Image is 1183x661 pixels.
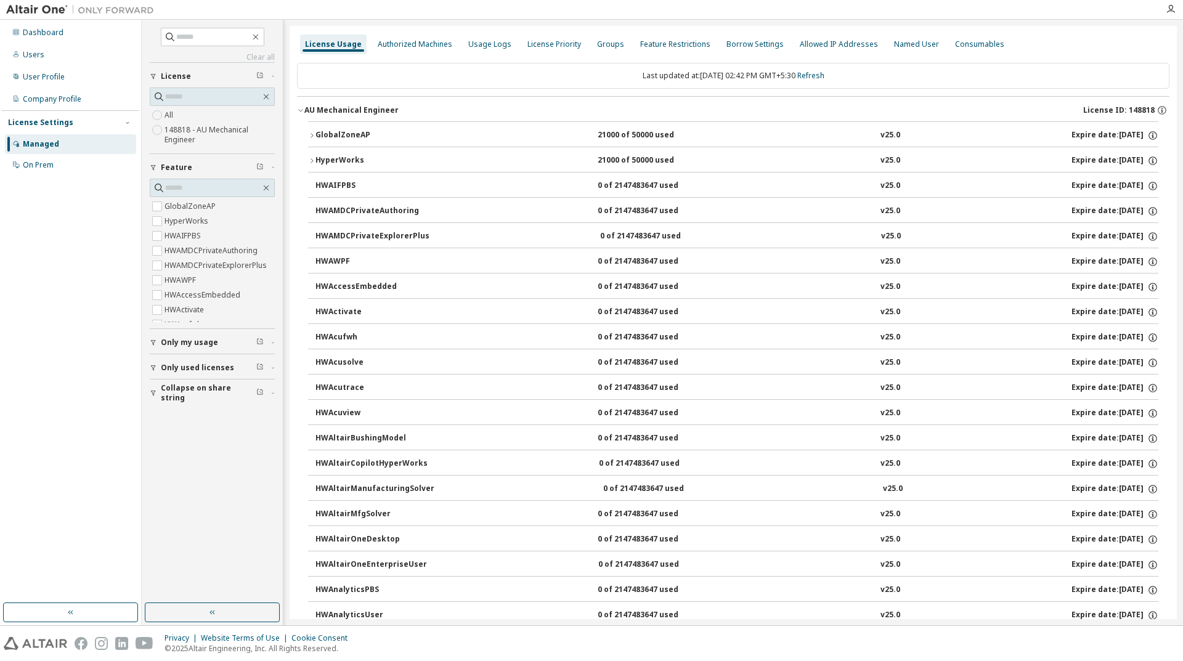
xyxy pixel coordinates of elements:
[315,357,426,368] div: HWAcusolve
[315,274,1158,301] button: HWAccessEmbedded0 of 2147483647 usedv25.0Expire date:[DATE]
[315,332,426,343] div: HWAcufwh
[598,408,709,419] div: 0 of 2147483647 used
[640,39,710,49] div: Feature Restrictions
[23,160,54,170] div: On Prem
[598,357,709,368] div: 0 of 2147483647 used
[315,484,434,495] div: HWAltairManufacturingSolver
[1071,408,1158,419] div: Expire date: [DATE]
[598,180,709,192] div: 0 of 2147483647 used
[315,282,426,293] div: HWAccessEmbedded
[165,633,201,643] div: Privacy
[315,349,1158,376] button: HWAcusolve0 of 2147483647 usedv25.0Expire date:[DATE]
[1071,206,1158,217] div: Expire date: [DATE]
[315,408,426,419] div: HWAcuview
[880,357,900,368] div: v25.0
[598,256,709,267] div: 0 of 2147483647 used
[1071,130,1158,141] div: Expire date: [DATE]
[4,637,67,650] img: altair_logo.svg
[880,307,900,318] div: v25.0
[150,154,275,181] button: Feature
[150,52,275,62] a: Clear all
[1071,307,1158,318] div: Expire date: [DATE]
[165,317,204,332] label: HWAcufwh
[150,63,275,90] button: License
[315,602,1158,629] button: HWAnalyticsUser0 of 2147483647 usedv25.0Expire date:[DATE]
[599,458,710,469] div: 0 of 2147483647 used
[1071,585,1158,596] div: Expire date: [DATE]
[597,39,624,49] div: Groups
[598,559,709,570] div: 0 of 2147483647 used
[23,28,63,38] div: Dashboard
[603,484,714,495] div: 0 of 2147483647 used
[598,155,709,166] div: 21000 of 50000 used
[315,585,426,596] div: HWAnalyticsPBS
[598,534,709,545] div: 0 of 2147483647 used
[315,458,428,469] div: HWAltairCopilotHyperWorks
[23,50,44,60] div: Users
[880,458,900,469] div: v25.0
[1071,282,1158,293] div: Expire date: [DATE]
[598,610,709,621] div: 0 of 2147483647 used
[1071,155,1158,166] div: Expire date: [DATE]
[165,199,218,214] label: GlobalZoneAP
[315,577,1158,604] button: HWAnalyticsPBS0 of 2147483647 usedv25.0Expire date:[DATE]
[315,526,1158,553] button: HWAltairOneDesktop0 of 2147483647 usedv25.0Expire date:[DATE]
[315,425,1158,452] button: HWAltairBushingModel0 of 2147483647 usedv25.0Expire date:[DATE]
[165,258,269,273] label: HWAMDCPrivateExplorerPlus
[315,231,429,242] div: HWAMDCPrivateExplorerPlus
[598,585,709,596] div: 0 of 2147483647 used
[8,118,73,128] div: License Settings
[165,643,355,654] p: © 2025 Altair Engineering, Inc. All Rights Reserved.
[150,379,275,407] button: Collapse on share string
[315,400,1158,427] button: HWAcuview0 of 2147483647 usedv25.0Expire date:[DATE]
[165,243,260,258] label: HWAMDCPrivateAuthoring
[1071,458,1158,469] div: Expire date: [DATE]
[880,509,900,520] div: v25.0
[315,198,1158,225] button: HWAMDCPrivateAuthoring0 of 2147483647 usedv25.0Expire date:[DATE]
[598,433,709,444] div: 0 of 2147483647 used
[1071,610,1158,621] div: Expire date: [DATE]
[165,108,176,123] label: All
[1071,383,1158,394] div: Expire date: [DATE]
[1071,256,1158,267] div: Expire date: [DATE]
[880,282,900,293] div: v25.0
[315,501,1158,528] button: HWAltairMfgSolver0 of 2147483647 usedv25.0Expire date:[DATE]
[136,637,153,650] img: youtube.svg
[315,180,426,192] div: HWAIFPBS
[880,433,900,444] div: v25.0
[305,39,362,49] div: License Usage
[315,299,1158,326] button: HWActivate0 of 2147483647 usedv25.0Expire date:[DATE]
[880,534,900,545] div: v25.0
[527,39,581,49] div: License Priority
[880,585,900,596] div: v25.0
[315,375,1158,402] button: HWAcutrace0 of 2147483647 usedv25.0Expire date:[DATE]
[598,509,709,520] div: 0 of 2147483647 used
[1071,509,1158,520] div: Expire date: [DATE]
[315,248,1158,275] button: HWAWPF0 of 2147483647 usedv25.0Expire date:[DATE]
[315,509,426,520] div: HWAltairMfgSolver
[598,383,709,394] div: 0 of 2147483647 used
[1071,231,1158,242] div: Expire date: [DATE]
[291,633,355,643] div: Cookie Consent
[1083,105,1155,115] span: License ID: 148818
[165,288,243,302] label: HWAccessEmbedded
[468,39,511,49] div: Usage Logs
[201,633,291,643] div: Website Terms of Use
[6,4,160,16] img: Altair One
[165,123,275,147] label: 148818 - AU Mechanical Engineer
[880,256,900,267] div: v25.0
[256,363,264,373] span: Clear filter
[598,332,709,343] div: 0 of 2147483647 used
[1071,332,1158,343] div: Expire date: [DATE]
[315,172,1158,200] button: HWAIFPBS0 of 2147483647 usedv25.0Expire date:[DATE]
[115,637,128,650] img: linkedin.svg
[598,130,709,141] div: 21000 of 50000 used
[1071,180,1158,192] div: Expire date: [DATE]
[315,307,426,318] div: HWActivate
[955,39,1004,49] div: Consumables
[161,383,256,403] span: Collapse on share string
[165,273,198,288] label: HWAWPF
[880,610,900,621] div: v25.0
[161,363,234,373] span: Only used licenses
[315,155,426,166] div: HyperWorks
